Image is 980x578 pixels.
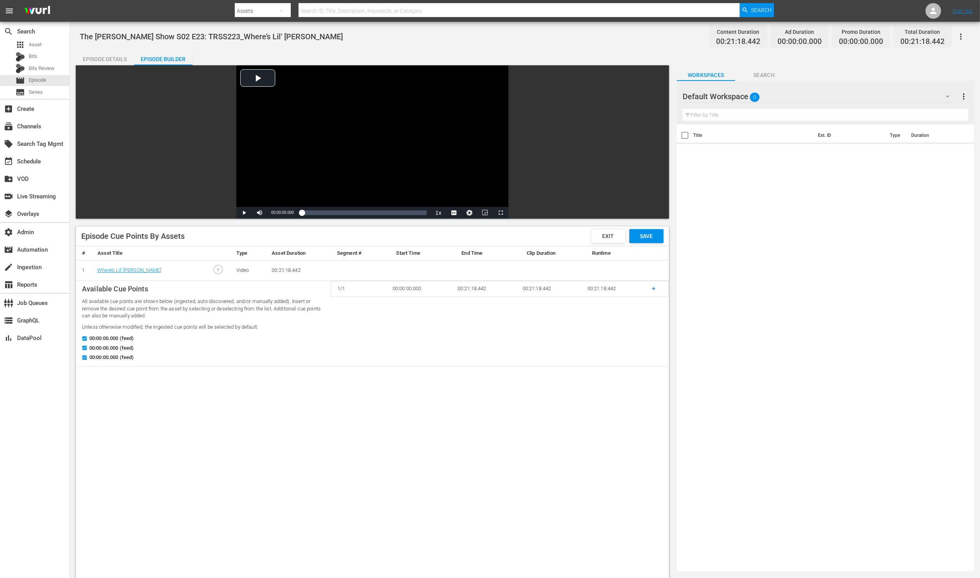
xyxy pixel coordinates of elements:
[777,37,822,46] span: 00:00:00.000
[907,124,953,146] th: Duration
[16,76,25,85] span: Episode
[900,37,945,46] span: 00:21:18.442
[455,246,521,261] th: End Time
[693,124,814,146] th: Title
[652,285,656,292] span: +
[813,124,885,146] th: Ext. ID
[390,246,456,261] th: Start Time
[29,41,42,49] span: Asset
[4,157,13,166] span: Schedule
[629,229,664,243] button: Save
[89,354,134,361] span: 00:00:00.000 (feed)
[271,210,294,215] span: 00:00:00.000
[716,26,760,37] div: Content Duration
[76,246,91,261] th: #
[521,246,586,261] th: Clip Duration
[230,261,266,281] td: Video
[4,228,13,237] span: Admin
[230,246,266,261] th: Type
[431,207,446,219] button: Playback Rate
[82,298,325,320] p: All available cue points are shown below (ingested, auto-discovered, and/or manually added). Inse...
[16,64,25,73] div: Bits Review
[331,246,390,261] th: Segment #
[4,192,13,201] span: Live Streaming
[82,324,325,331] p: Unless otherwise modified, the ingested cue points will be selected by default.
[740,3,774,17] button: Search
[5,6,14,16] span: menu
[29,88,43,96] span: Series
[591,229,625,243] button: Exit
[266,246,331,261] th: Asset Duration
[777,26,822,37] div: Ad Duration
[89,335,134,342] span: 00:00:00.000 (feed)
[959,92,968,101] span: more_vert
[750,89,760,105] span: 0
[76,50,134,65] button: Episode Details
[735,70,793,80] span: Search
[212,264,224,275] span: play_circle_outline
[959,87,968,106] button: more_vert
[683,86,957,107] div: Default Workspace
[4,298,13,308] span: Job Queues
[751,3,772,17] span: Search
[4,174,13,184] span: VOD
[236,65,508,219] div: Video Player
[16,88,25,97] span: Series
[493,207,508,219] button: Fullscreen
[16,52,25,61] div: Bits
[586,246,651,261] th: Runtime
[252,207,267,219] button: Mute
[516,281,581,297] td: 00:21:18.442
[4,280,13,289] span: Reports
[4,27,13,36] span: Search
[4,333,13,343] span: DataPool
[596,233,620,239] span: Exit
[634,233,659,239] span: Save
[91,246,206,261] th: Asset Title
[302,210,427,215] div: Progress Bar
[4,122,13,131] span: Channels
[4,263,13,272] span: Ingestion
[581,281,646,297] td: 00:21:18.442
[477,207,493,219] button: Picture-in-Picture
[76,261,91,281] td: 1
[4,209,13,219] span: Overlays
[677,70,735,80] span: Workspaces
[331,281,386,297] td: 1 / 1
[89,344,134,352] span: 00:00:00.000 (feed)
[81,231,185,241] div: Episode Cue Points By Assets
[885,124,907,146] th: Type
[952,8,973,14] a: Sign Out
[134,50,192,68] div: Episode Builder
[29,53,37,60] span: Bits
[839,26,883,37] div: Promo Duration
[4,245,13,254] span: Automation
[29,76,46,84] span: Episode
[446,207,462,219] button: Captions
[19,2,56,20] img: ans4CAIJ8jUAAAAAAAAAAAAAAAAAAAAAAAAgQb4GAAAAAAAAAAAAAAAAAAAAAAAAJMjXAAAAAAAAAAAAAAAAAAAAAAAAgAT5G...
[900,26,945,37] div: Total Duration
[236,207,252,219] button: Play
[716,37,760,46] span: 00:21:18.442
[266,261,331,281] td: 00:21:18.442
[4,139,13,149] span: Search Tag Mgmt
[4,316,13,325] span: GraphQL
[451,281,516,297] td: 00:21:18.442
[82,284,325,294] p: Available Cue Points
[4,104,13,114] span: Create
[839,37,883,46] span: 00:00:00.000
[16,40,25,49] span: Asset
[80,32,343,41] span: The [PERSON_NAME] Show S02 E23: TRSS223_Where’s Lil’ [PERSON_NAME]
[462,207,477,219] button: Jump To Time
[29,65,54,72] span: Bits Review
[134,50,192,65] button: Episode Builder
[76,50,134,68] div: Episode Details
[97,267,161,273] a: Where’s Lil’ [PERSON_NAME]
[386,281,451,297] td: 00:00:00.000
